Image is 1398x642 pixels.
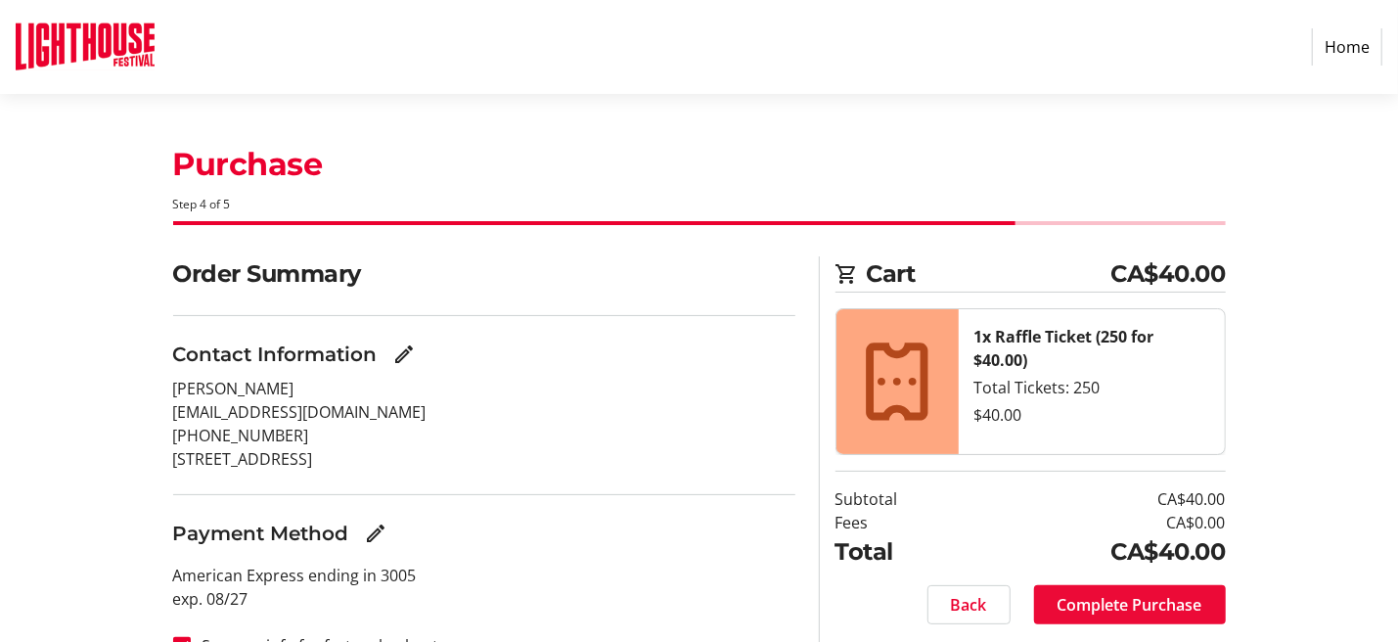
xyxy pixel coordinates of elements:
[1034,585,1226,624] button: Complete Purchase
[1111,256,1226,292] span: CA$40.00
[974,403,1209,427] div: $40.00
[173,141,1226,188] h1: Purchase
[173,196,1226,213] div: Step 4 of 5
[973,511,1226,534] td: CA$0.00
[16,8,155,86] img: Lighthouse Festival's Logo
[173,447,795,471] p: [STREET_ADDRESS]
[867,256,1111,292] span: Cart
[173,400,795,424] p: [EMAIL_ADDRESS][DOMAIN_NAME]
[835,534,973,570] td: Total
[973,487,1226,511] td: CA$40.00
[835,511,973,534] td: Fees
[835,487,973,511] td: Subtotal
[173,564,795,611] p: American Express ending in 3005 exp. 08/27
[974,376,1209,399] div: Total Tickets: 250
[385,335,425,374] button: Edit Contact Information
[1058,593,1202,617] span: Complete Purchase
[951,593,987,617] span: Back
[973,534,1226,570] td: CA$40.00
[927,585,1011,624] button: Back
[173,256,795,292] h2: Order Summary
[1312,28,1382,66] a: Home
[173,340,378,369] h3: Contact Information
[173,424,795,447] p: [PHONE_NUMBER]
[173,519,349,548] h3: Payment Method
[357,514,396,553] button: Edit Payment Method
[974,326,1154,371] strong: 1x Raffle Ticket (250 for $40.00)
[173,377,795,400] p: [PERSON_NAME]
